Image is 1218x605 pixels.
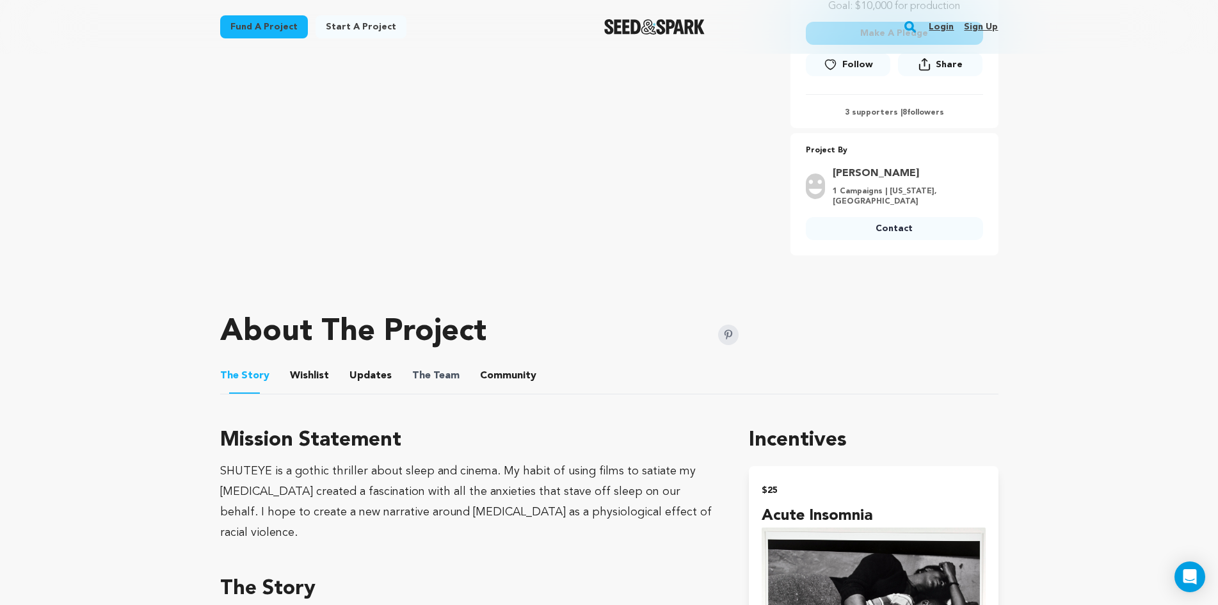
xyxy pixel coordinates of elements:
a: Goto Andrea Ngeleka profile [833,166,975,181]
p: Project By [806,143,983,158]
h3: The Story [220,574,719,604]
span: Share [936,58,963,71]
p: 3 supporters | followers [806,108,983,118]
span: 8 [902,109,907,117]
span: Share [898,52,982,81]
span: Wishlist [290,368,329,383]
span: Follow [842,58,873,71]
span: The [412,368,431,383]
span: Community [480,368,536,383]
span: The [220,368,239,383]
a: Seed&Spark Homepage [604,19,705,35]
img: Seed&Spark Pinterest Icon [718,325,739,345]
h1: About The Project [220,317,486,348]
div: Open Intercom Messenger [1174,561,1205,592]
a: Start a project [316,15,406,38]
span: Updates [349,368,392,383]
p: 1 Campaigns | [US_STATE], [GEOGRAPHIC_DATA] [833,186,975,207]
div: SHUTEYE is a gothic thriller about sleep and cinema. My habit of using films to satiate my [MEDIC... [220,461,719,543]
a: Login [929,17,954,37]
h4: Acute Insomnia [762,504,985,528]
span: Story [220,368,269,383]
img: Seed&Spark Logo Dark Mode [604,19,705,35]
a: Sign up [964,17,998,37]
h2: $25 [762,481,985,499]
a: Follow [806,53,890,76]
span: Team [412,368,460,383]
a: Contact [806,217,983,240]
img: user.png [806,173,825,199]
h3: Mission Statement [220,425,719,456]
a: Fund a project [220,15,308,38]
h1: Incentives [749,425,998,456]
button: Share [898,52,982,76]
